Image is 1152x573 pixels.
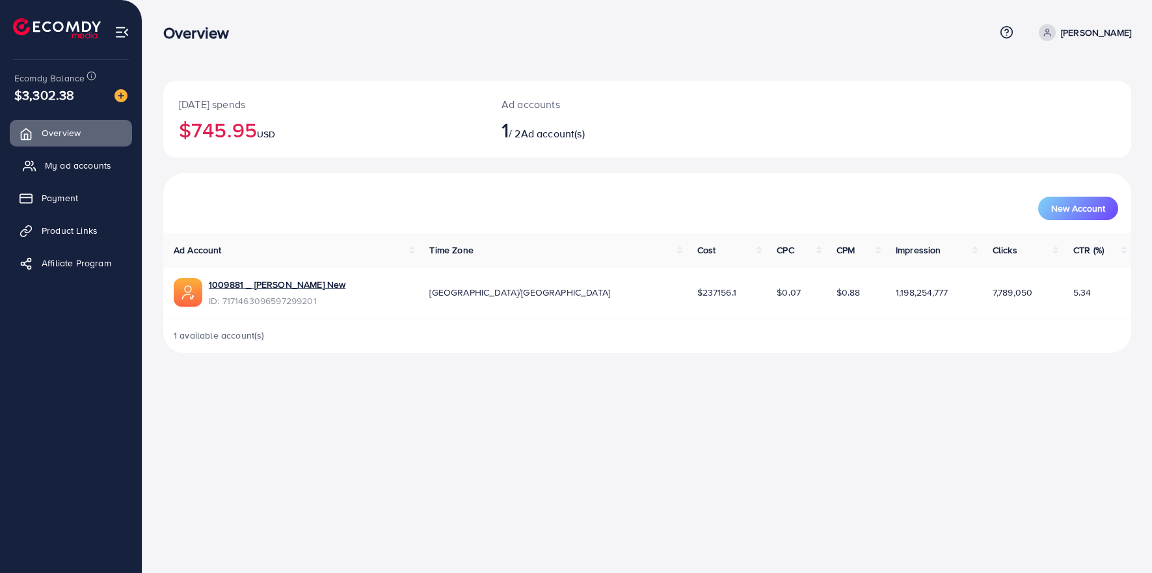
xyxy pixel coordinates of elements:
[1073,286,1092,299] span: 5.34
[10,152,132,178] a: My ad accounts
[10,250,132,276] a: Affiliate Program
[179,96,470,112] p: [DATE] spends
[42,126,81,139] span: Overview
[114,89,127,102] img: image
[10,217,132,244] a: Product Links
[502,96,712,112] p: Ad accounts
[10,185,132,211] a: Payment
[174,278,202,307] img: ic-ads-acc.e4c84228.svg
[837,244,855,257] span: CPM
[209,278,345,291] a: 1009881 _ [PERSON_NAME] New
[1034,24,1131,41] a: [PERSON_NAME]
[209,294,345,307] span: ID: 7171463096597299201
[697,244,716,257] span: Cost
[14,85,74,104] span: $3,302.38
[10,120,132,146] a: Overview
[114,25,129,40] img: menu
[1051,204,1105,213] span: New Account
[837,286,861,299] span: $0.88
[45,159,111,172] span: My ad accounts
[429,286,610,299] span: [GEOGRAPHIC_DATA]/[GEOGRAPHIC_DATA]
[174,244,222,257] span: Ad Account
[42,224,98,237] span: Product Links
[896,286,948,299] span: 1,198,254,777
[1061,25,1131,40] p: [PERSON_NAME]
[1073,244,1104,257] span: CTR (%)
[174,329,265,342] span: 1 available account(s)
[697,286,736,299] span: $237156.1
[1038,197,1118,220] button: New Account
[896,244,941,257] span: Impression
[257,128,275,141] span: USD
[1097,514,1142,563] iframe: Chat
[179,117,470,142] h2: $745.95
[502,117,712,142] h2: / 2
[993,244,1017,257] span: Clicks
[14,72,85,85] span: Ecomdy Balance
[429,244,473,257] span: Time Zone
[777,244,794,257] span: CPC
[993,286,1032,299] span: 7,789,050
[502,115,509,145] span: 1
[777,286,801,299] span: $0.07
[163,23,239,42] h3: Overview
[521,126,585,141] span: Ad account(s)
[42,191,78,204] span: Payment
[13,18,101,38] img: logo
[42,257,111,270] span: Affiliate Program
